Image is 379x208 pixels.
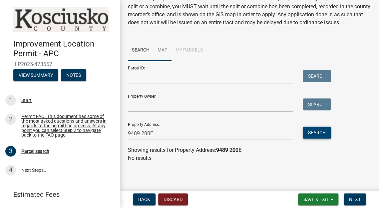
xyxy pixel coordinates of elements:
[154,40,172,61] a: Map
[133,193,156,205] button: Back
[128,146,371,154] div: Showing results for Property Address:
[158,193,188,205] button: Discard
[21,149,49,154] div: Parcel search
[13,61,107,67] span: ILP2025-473667
[13,39,115,58] h4: Improvement Location Permit - APC
[5,95,16,106] div: 1
[5,188,109,201] a: Estimated Fees
[303,197,329,202] span: Save & Exit
[13,73,58,78] wm-modal-confirm: Summary
[349,197,361,202] span: Next
[303,127,331,139] button: Search
[138,197,150,202] span: Back
[13,7,109,32] img: Kosciusko County, Indiana
[128,40,154,61] a: Search
[128,154,371,162] p: No results
[5,146,16,156] div: 3
[298,193,338,205] button: Save & Exit
[21,98,32,103] div: Start
[5,114,16,125] div: 2
[61,73,86,78] wm-modal-confirm: Notes
[13,69,58,81] button: View Summary
[344,193,366,205] button: Next
[21,114,109,137] div: Permit FAQ. This document has some of the most asked questions and answers in regards to the perm...
[216,147,241,153] strong: 9489 200E
[303,98,331,110] button: Search
[5,165,16,175] div: 4
[303,70,331,82] button: Search
[61,69,86,81] button: Notes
